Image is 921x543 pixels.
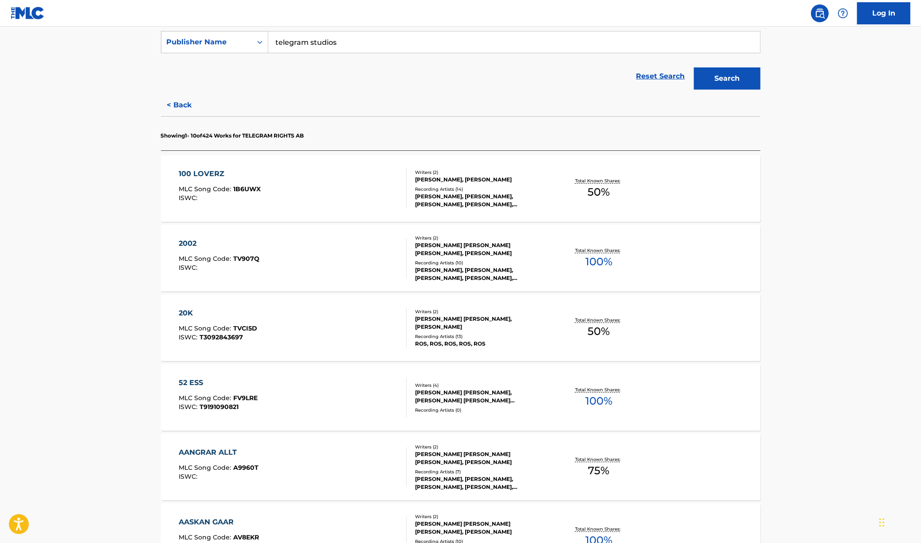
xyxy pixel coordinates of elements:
[879,509,885,536] div: Drag
[415,235,549,241] div: Writers ( 2 )
[415,520,549,536] div: [PERSON_NAME] [PERSON_NAME] [PERSON_NAME], [PERSON_NAME]
[415,444,549,450] div: Writers ( 2 )
[179,517,259,527] div: AASKAN GAAR
[179,264,200,271] span: ISWC :
[694,67,760,90] button: Search
[161,31,760,94] form: Search Form
[200,403,239,411] span: T9191090821
[233,324,257,332] span: TVCI5D
[233,394,258,402] span: FV9LRE
[161,225,760,291] a: 2002MLC Song Code:TV907QISWC:Writers (2)[PERSON_NAME] [PERSON_NAME] [PERSON_NAME], [PERSON_NAME]R...
[415,513,549,520] div: Writers ( 2 )
[179,324,233,332] span: MLC Song Code :
[200,333,243,341] span: T3092843697
[415,169,549,176] div: Writers ( 2 )
[179,464,233,472] span: MLC Song Code :
[415,450,549,466] div: [PERSON_NAME] [PERSON_NAME] [PERSON_NAME], [PERSON_NAME]
[834,4,852,22] div: Help
[415,193,549,209] div: [PERSON_NAME], [PERSON_NAME], [PERSON_NAME], [PERSON_NAME], [PERSON_NAME]
[161,94,214,116] button: < Back
[161,364,760,431] a: 52 ESSMLC Song Code:FV9LREISWC:T9191090821Writers (4)[PERSON_NAME] [PERSON_NAME], [PERSON_NAME] [...
[415,315,549,331] div: [PERSON_NAME] [PERSON_NAME], [PERSON_NAME]
[179,403,200,411] span: ISWC :
[233,185,261,193] span: 1B6UWX
[415,389,549,405] div: [PERSON_NAME] [PERSON_NAME], [PERSON_NAME] [PERSON_NAME] [PERSON_NAME] [PERSON_NAME], [PERSON_NAME]
[588,463,609,479] span: 75 %
[415,241,549,257] div: [PERSON_NAME] [PERSON_NAME] [PERSON_NAME], [PERSON_NAME]
[575,247,623,254] p: Total Known Shares:
[233,533,259,541] span: AV8EKR
[575,526,623,532] p: Total Known Shares:
[233,464,259,472] span: A9960T
[161,132,304,140] p: Showing 1 - 10 of 424 Works for TELEGRAM RIGHTS AB
[415,468,549,475] div: Recording Artists ( 7 )
[233,255,259,263] span: TV907Q
[877,500,921,543] iframe: Chat Widget
[415,340,549,348] div: ROS, ROS, ROS, ROS, ROS
[179,533,233,541] span: MLC Song Code :
[415,407,549,413] div: Recording Artists ( 0 )
[179,308,257,319] div: 20K
[179,333,200,341] span: ISWC :
[179,185,233,193] span: MLC Song Code :
[575,386,623,393] p: Total Known Shares:
[415,308,549,315] div: Writers ( 2 )
[588,323,610,339] span: 50 %
[575,177,623,184] p: Total Known Shares:
[179,238,259,249] div: 2002
[179,255,233,263] span: MLC Song Code :
[575,456,623,463] p: Total Known Shares:
[179,169,261,179] div: 100 LOVERZ
[811,4,829,22] a: Public Search
[585,393,612,409] span: 100 %
[415,475,549,491] div: [PERSON_NAME], [PERSON_NAME], [PERSON_NAME], [PERSON_NAME], [PERSON_NAME]
[857,2,910,24] a: Log In
[161,434,760,500] a: AANGRAR ALLTMLC Song Code:A9960TISWC:Writers (2)[PERSON_NAME] [PERSON_NAME] [PERSON_NAME], [PERSO...
[179,472,200,480] span: ISWC :
[415,260,549,266] div: Recording Artists ( 10 )
[179,194,200,202] span: ISWC :
[575,317,623,323] p: Total Known Shares:
[161,155,760,222] a: 100 LOVERZMLC Song Code:1B6UWXISWC:Writers (2)[PERSON_NAME], [PERSON_NAME]Recording Artists (14)[...
[161,295,760,361] a: 20KMLC Song Code:TVCI5DISWC:T3092843697Writers (2)[PERSON_NAME] [PERSON_NAME], [PERSON_NAME]Recor...
[11,7,45,20] img: MLC Logo
[415,333,549,340] div: Recording Artists ( 13 )
[179,447,259,458] div: AANGRAR ALLT
[179,378,258,388] div: 52 ESS
[415,266,549,282] div: [PERSON_NAME], [PERSON_NAME], [PERSON_NAME], [PERSON_NAME], [PERSON_NAME]
[415,176,549,184] div: [PERSON_NAME], [PERSON_NAME]
[415,382,549,389] div: Writers ( 4 )
[838,8,848,19] img: help
[167,37,247,47] div: Publisher Name
[632,67,690,86] a: Reset Search
[585,254,612,270] span: 100 %
[179,394,233,402] span: MLC Song Code :
[588,184,610,200] span: 50 %
[815,8,825,19] img: search
[415,186,549,193] div: Recording Artists ( 14 )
